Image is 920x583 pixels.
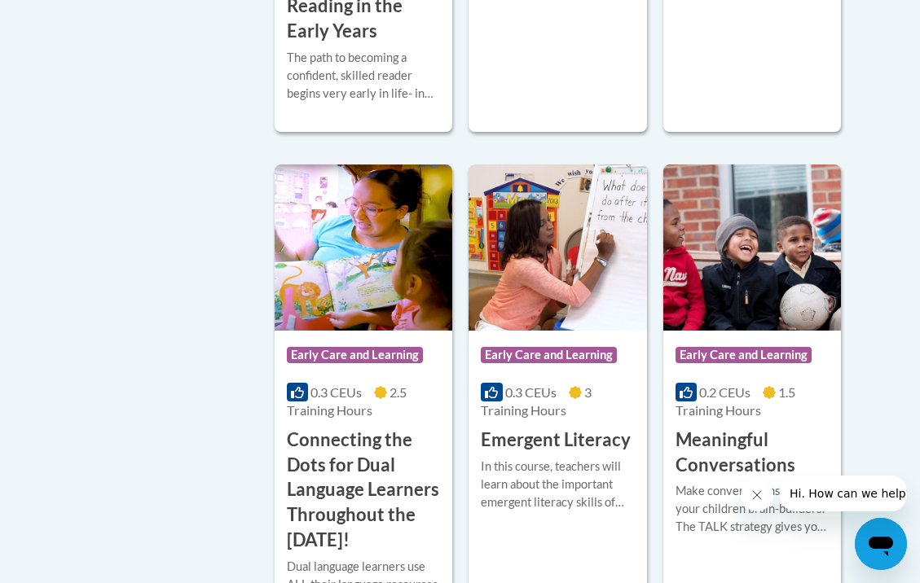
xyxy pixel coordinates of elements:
span: Early Care and Learning [287,347,423,363]
div: Make conversations with your children brain-builders! The TALK strategy gives you the power to en... [676,482,829,536]
span: Early Care and Learning [481,347,617,363]
img: Course Logo [469,164,646,331]
div: The path to becoming a confident, skilled reader begins very early in life- in fact, even before ... [287,49,440,103]
span: 0.3 CEUs [505,384,557,400]
iframe: Button to launch messaging window [855,518,907,570]
span: Hi. How can we help? [10,11,132,24]
iframe: Message from company [780,476,907,511]
div: In this course, teachers will learn about the important emergent literacy skills of phonemic awar... [481,458,634,511]
img: Course Logo [275,164,452,331]
img: Course Logo [663,164,841,331]
span: 2.5 Training Hours [287,384,407,418]
span: 1.5 Training Hours [676,384,795,418]
h3: Connecting the Dots for Dual Language Learners Throughout the [DATE]! [287,427,440,553]
span: 0.2 CEUs [699,384,751,400]
span: 3 Training Hours [481,384,591,418]
span: Early Care and Learning [676,347,812,363]
span: 0.3 CEUs [310,384,362,400]
iframe: Close message [741,479,773,511]
h3: Meaningful Conversations [676,427,829,478]
h3: Emergent Literacy [481,427,631,453]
